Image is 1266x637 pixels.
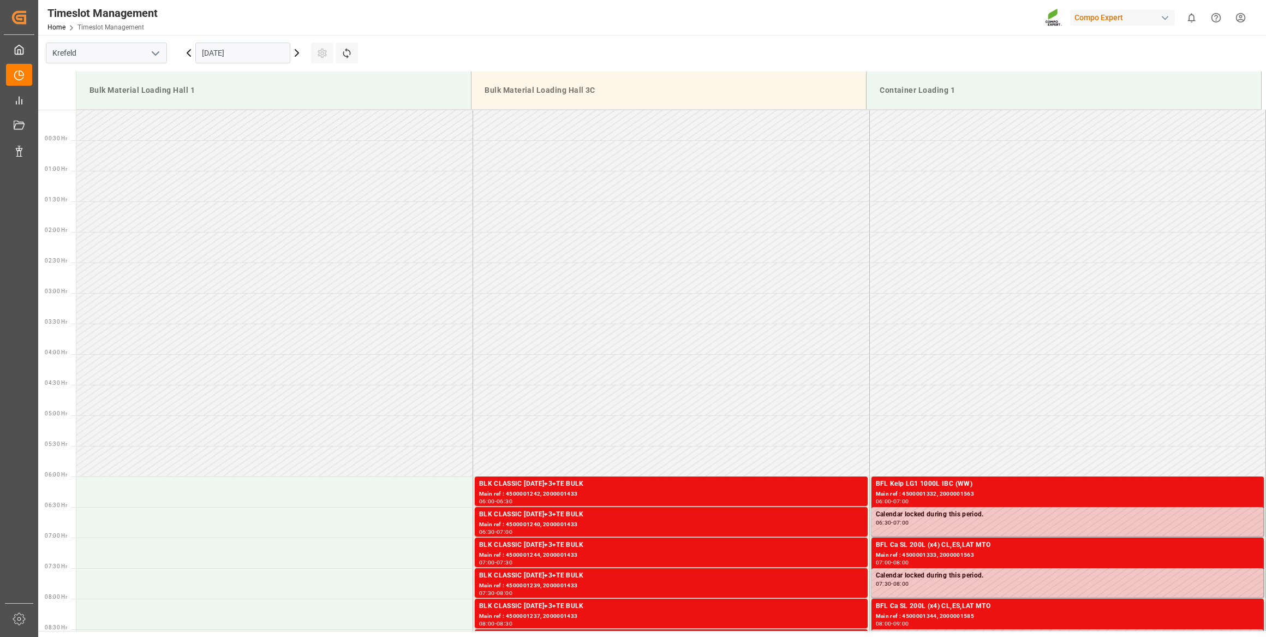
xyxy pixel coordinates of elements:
div: BLK CLASSIC [DATE]+3+TE BULK [479,570,863,581]
span: 02:30 Hr [45,258,67,264]
div: 06:30 [497,499,512,504]
div: Timeslot Management [47,5,158,21]
div: 06:30 [479,529,495,534]
div: 08:00 [479,621,495,626]
div: 07:00 [876,560,892,565]
div: 08:00 [893,560,909,565]
div: 06:00 [876,499,892,504]
div: Main ref : 4500001344, 2000001585 [876,612,1260,621]
div: - [495,529,497,534]
span: 03:00 Hr [45,288,67,294]
div: - [495,591,497,596]
input: DD.MM.YYYY [195,43,290,63]
div: - [495,499,497,504]
div: Main ref : 4500001332, 2000001563 [876,490,1260,499]
div: 07:00 [497,529,512,534]
div: - [891,581,893,586]
span: 02:00 Hr [45,227,67,233]
div: BFL Kelp LG1 1000L IBC (WW) [876,479,1260,490]
span: 06:30 Hr [45,502,67,508]
div: 07:00 [893,499,909,504]
div: 08:30 [497,621,512,626]
div: Calendar locked during this period. [876,570,1259,581]
div: - [495,621,497,626]
button: Compo Expert [1070,7,1179,28]
div: 06:00 [479,499,495,504]
button: Help Center [1204,5,1228,30]
span: 07:30 Hr [45,563,67,569]
button: show 0 new notifications [1179,5,1204,30]
div: Compo Expert [1070,10,1175,26]
div: Container Loading 1 [875,80,1252,100]
span: 08:30 Hr [45,624,67,630]
div: Main ref : 4500001239, 2000001433 [479,581,863,591]
div: BLK CLASSIC [DATE]+3+TE BULK [479,601,863,612]
span: 05:00 Hr [45,410,67,416]
div: Bulk Material Loading Hall 1 [85,80,462,100]
div: 07:00 [893,520,909,525]
div: Main ref : 4500001237, 2000001433 [479,612,863,621]
img: Screenshot%202023-09-29%20at%2010.02.21.png_1712312052.png [1045,8,1062,27]
span: 01:00 Hr [45,166,67,172]
div: Bulk Material Loading Hall 3C [480,80,857,100]
div: - [891,621,893,626]
div: 07:30 [497,560,512,565]
a: Home [47,23,65,31]
span: 07:00 Hr [45,533,67,539]
div: Calendar locked during this period. [876,509,1259,520]
span: 06:00 Hr [45,472,67,478]
div: 07:30 [479,591,495,596]
span: 00:30 Hr [45,135,67,141]
div: Main ref : 4500001242, 2000001433 [479,490,863,499]
div: Main ref : 4500001240, 2000001433 [479,520,863,529]
input: Type to search/select [46,43,167,63]
div: 07:30 [876,581,892,586]
span: 05:30 Hr [45,441,67,447]
span: 08:00 Hr [45,594,67,600]
div: 08:00 [876,621,892,626]
div: 07:00 [479,560,495,565]
span: 04:00 Hr [45,349,67,355]
div: Main ref : 4500001244, 2000001433 [479,551,863,560]
div: 06:30 [876,520,892,525]
div: Main ref : 4500001333, 2000001563 [876,551,1260,560]
div: - [891,560,893,565]
div: BFL Ca SL 200L (x4) CL,ES,LAT MTO [876,540,1260,551]
div: BLK CLASSIC [DATE]+3+TE BULK [479,479,863,490]
button: open menu [147,45,163,62]
div: BLK CLASSIC [DATE]+3+TE BULK [479,540,863,551]
div: 08:00 [893,581,909,586]
div: BFL Ca SL 200L (x4) CL,ES,LAT MTO [876,601,1260,612]
span: 03:30 Hr [45,319,67,325]
div: - [891,520,893,525]
div: 08:00 [497,591,512,596]
span: 01:30 Hr [45,197,67,203]
div: BLK CLASSIC [DATE]+3+TE BULK [479,509,863,520]
div: 09:00 [893,621,909,626]
div: - [495,560,497,565]
div: - [891,499,893,504]
span: 04:30 Hr [45,380,67,386]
